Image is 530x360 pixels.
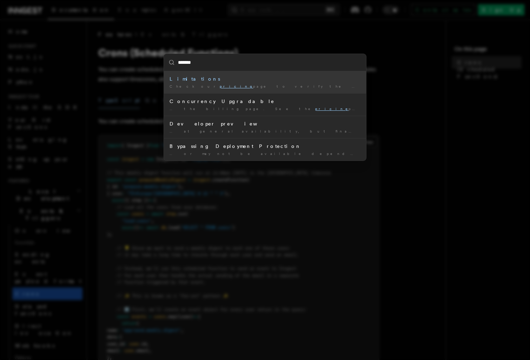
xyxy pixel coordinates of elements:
[170,106,360,111] div: … the billing page. See the page for more info …
[170,151,360,156] div: … or may not be available depending on your plan)
[220,84,253,88] mark: pricing
[170,129,360,134] div: … at general availability, but final is not yet determined …
[170,84,360,89] div: Check our page to verify the batch size limits …
[170,75,360,82] div: Limitations
[170,143,360,150] div: Bypassing Deployment Protection
[170,98,360,105] div: Concurrency Upgradable
[315,107,349,111] mark: pricing
[170,120,360,127] div: Developer preview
